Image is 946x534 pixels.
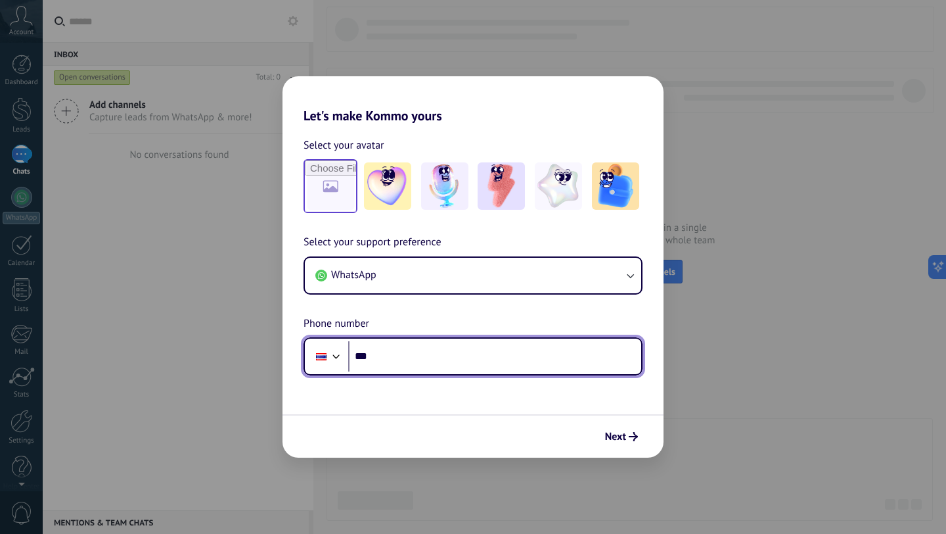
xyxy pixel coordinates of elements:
[478,162,525,210] img: -3.jpeg
[605,432,626,441] span: Next
[364,162,411,210] img: -1.jpeg
[309,343,334,370] div: Thailand: + 66
[304,137,384,154] span: Select your avatar
[304,234,441,251] span: Select your support preference
[331,268,376,281] span: WhatsApp
[535,162,582,210] img: -4.jpeg
[599,425,644,448] button: Next
[282,76,664,124] h2: Let's make Kommo yours
[592,162,639,210] img: -5.jpeg
[305,258,641,293] button: WhatsApp
[421,162,468,210] img: -2.jpeg
[304,316,369,333] span: Phone number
